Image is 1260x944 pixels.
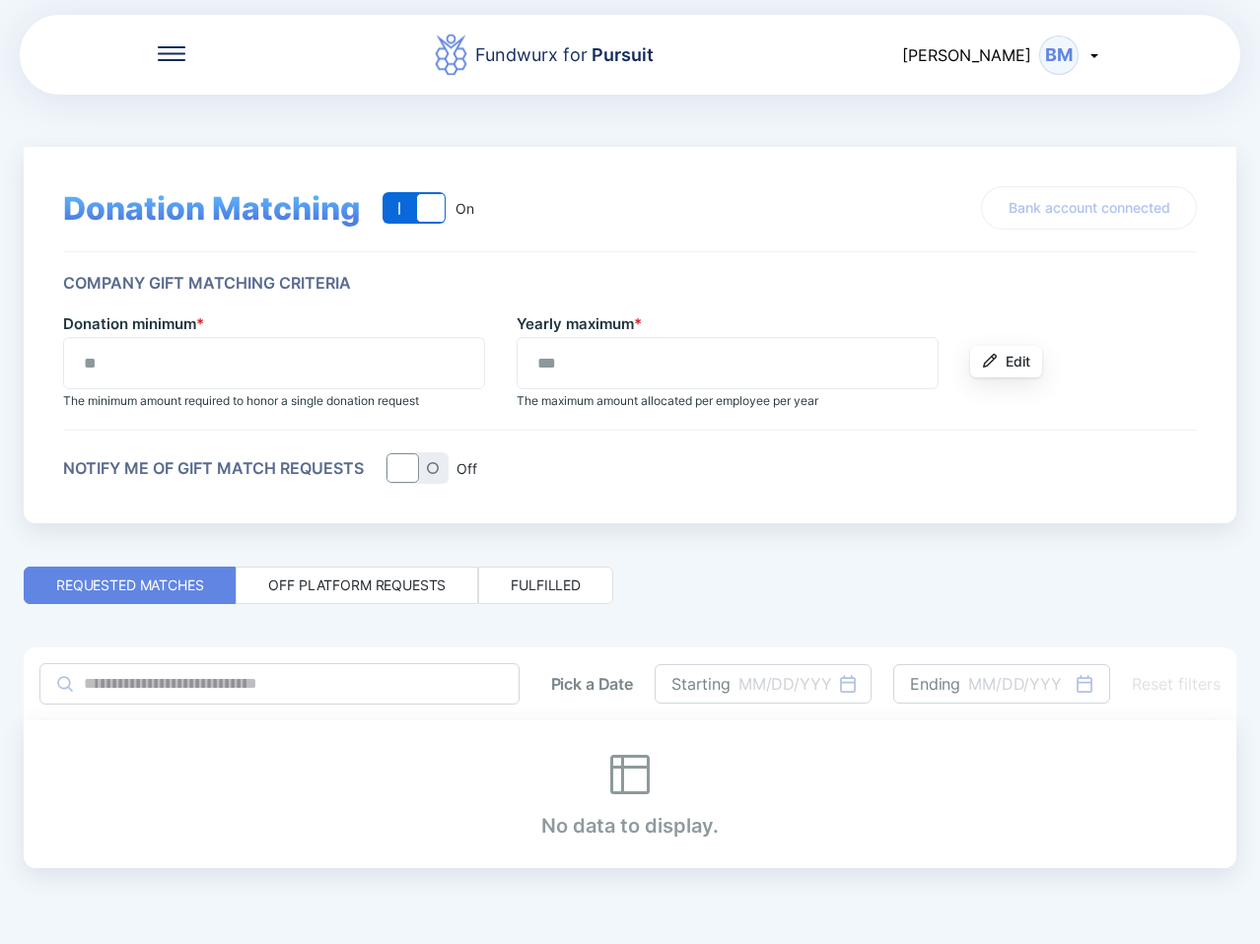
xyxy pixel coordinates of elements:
[454,200,474,217] div: On
[1006,352,1030,371] span: Edit
[970,346,1042,377] button: Edit
[63,459,364,478] div: Notify me of gift match requests
[63,314,204,333] label: Donation minimum
[902,45,1031,65] span: [PERSON_NAME]
[1132,672,1221,696] div: Reset filters
[456,460,477,477] div: Off
[981,186,1197,230] button: Bank account connected
[268,575,446,595] div: Off platform requests
[551,674,633,694] div: Pick a Date
[517,314,642,333] label: Yearly maximum
[588,44,654,65] span: Pursuit
[1009,198,1170,218] span: Bank account connected
[1039,35,1079,75] div: BM
[63,189,361,228] span: Donation Matching
[910,674,960,694] div: Ending
[541,751,719,838] div: No data to display.
[671,674,731,694] div: Starting
[63,393,419,408] span: The minimum amount required to honor a single donation request
[968,674,1062,694] div: MM/DD/YYY
[738,674,832,694] div: MM/DD/YYY
[475,41,654,69] div: Fundwurx for
[511,575,581,595] div: Fulfilled
[517,393,818,408] span: The maximum amount allocated per employee per year
[63,274,351,293] div: Company Gift Matching Criteria
[56,575,203,595] div: Requested matches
